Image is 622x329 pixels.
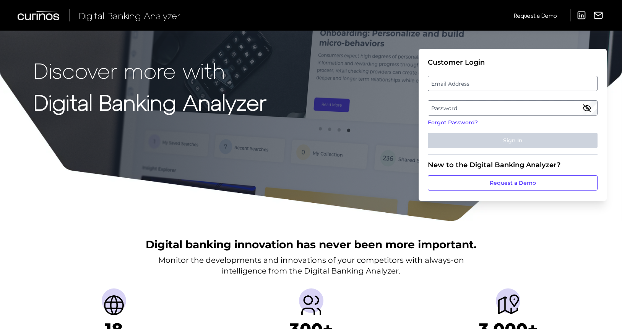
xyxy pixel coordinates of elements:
[34,89,266,115] strong: Digital Banking Analyzer
[428,101,597,115] label: Password
[428,77,597,90] label: Email Address
[428,133,598,148] button: Sign In
[79,10,180,21] span: Digital Banking Analyzer
[18,11,60,20] img: Curinos
[428,161,598,169] div: New to the Digital Banking Analyzer?
[428,119,598,127] a: Forgot Password?
[146,237,476,252] h2: Digital banking innovation has never been more important.
[496,293,520,318] img: Journeys
[34,58,266,82] p: Discover more with
[428,58,598,67] div: Customer Login
[514,12,557,19] span: Request a Demo
[514,9,557,22] a: Request a Demo
[158,255,464,276] p: Monitor the developments and innovations of your competitors with always-on intelligence from the...
[299,293,323,318] img: Providers
[428,175,598,191] a: Request a Demo
[102,293,126,318] img: Countries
